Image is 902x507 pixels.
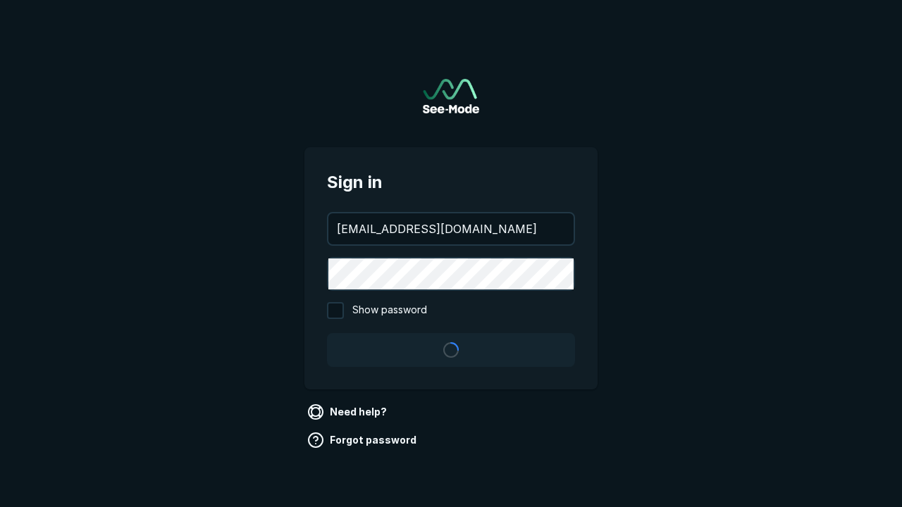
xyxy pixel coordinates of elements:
a: Need help? [304,401,393,423]
input: your@email.com [328,213,574,244]
a: Forgot password [304,429,422,451]
span: Show password [352,302,427,319]
span: Sign in [327,170,575,195]
a: Go to sign in [423,79,479,113]
img: See-Mode Logo [423,79,479,113]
